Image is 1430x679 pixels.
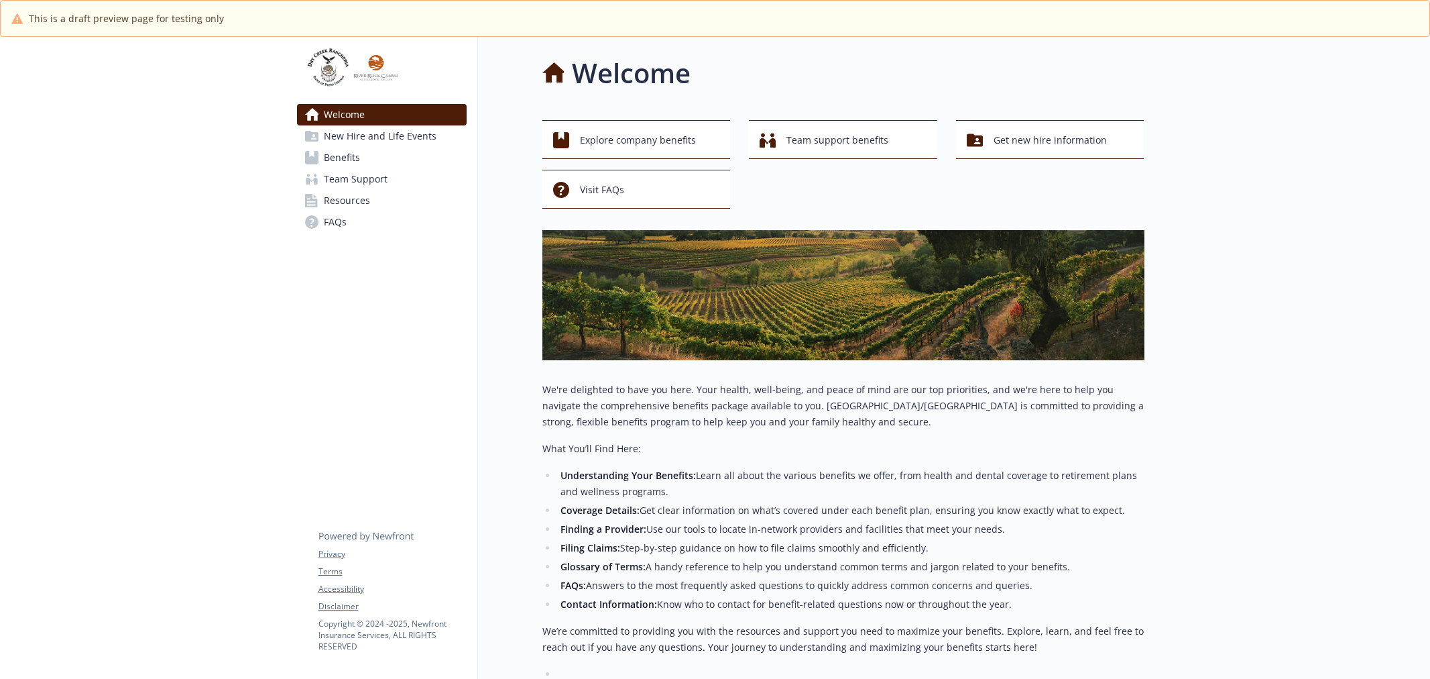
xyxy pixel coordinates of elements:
span: Team Support [324,168,388,190]
span: Welcome [324,104,365,125]
a: Resources [297,190,467,211]
a: Terms [318,566,466,578]
li: Use our tools to locate in-network providers and facilities that meet your needs. [557,521,1144,537]
p: Copyright © 2024 - 2025 , Newfront Insurance Services, ALL RIGHTS RESERVED [318,618,466,652]
p: What You’ll Find Here: [542,441,1144,457]
strong: Glossary of Terms: [560,560,646,573]
strong: Filing Claims: [560,541,620,554]
a: Team Support [297,168,467,190]
span: Resources [324,190,370,211]
strong: Finding a Provider: [560,523,646,535]
strong: FAQs: [560,579,586,592]
li: Answers to the most frequently asked questions to quickly address common concerns and queries. [557,578,1144,594]
p: We’re committed to providing you with the resources and support you need to maximize your benefit... [542,623,1144,656]
strong: Coverage Details: [560,504,640,517]
a: Accessibility [318,583,466,595]
a: Benefits [297,147,467,168]
a: Privacy [318,548,466,560]
span: This is a draft preview page for testing only [29,11,224,25]
span: Benefits [324,147,360,168]
p: We're delighted to have you here. Your health, well-being, and peace of mind are our top prioriti... [542,382,1144,430]
span: Get new hire information [994,127,1107,153]
span: New Hire and Life Events [324,125,436,147]
li: Learn all about the various benefits we offer, from health and dental coverage to retirement plan... [557,468,1144,500]
span: Visit FAQs [580,177,624,203]
span: Team support benefits [786,127,888,153]
img: overview page banner [542,230,1144,360]
button: Get new hire information [956,120,1144,159]
a: New Hire and Life Events [297,125,467,147]
li: Get clear information on what’s covered under each benefit plan, ensuring you know exactly what t... [557,503,1144,519]
li: A handy reference to help you understand common terms and jargon related to your benefits. [557,559,1144,575]
a: Welcome [297,104,467,125]
strong: Contact Information: [560,598,657,611]
h1: Welcome [572,53,691,93]
button: Team support benefits [749,120,937,159]
a: Disclaimer [318,600,466,613]
strong: Understanding Your Benefits: [560,469,696,482]
a: FAQs [297,211,467,233]
button: Explore company benefits [542,120,731,159]
span: FAQs [324,211,347,233]
button: Visit FAQs [542,170,731,209]
li: Step-by-step guidance on how to file claims smoothly and efficiently. [557,540,1144,556]
li: Know who to contact for benefit-related questions now or throughout the year. [557,596,1144,613]
span: Explore company benefits [580,127,696,153]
